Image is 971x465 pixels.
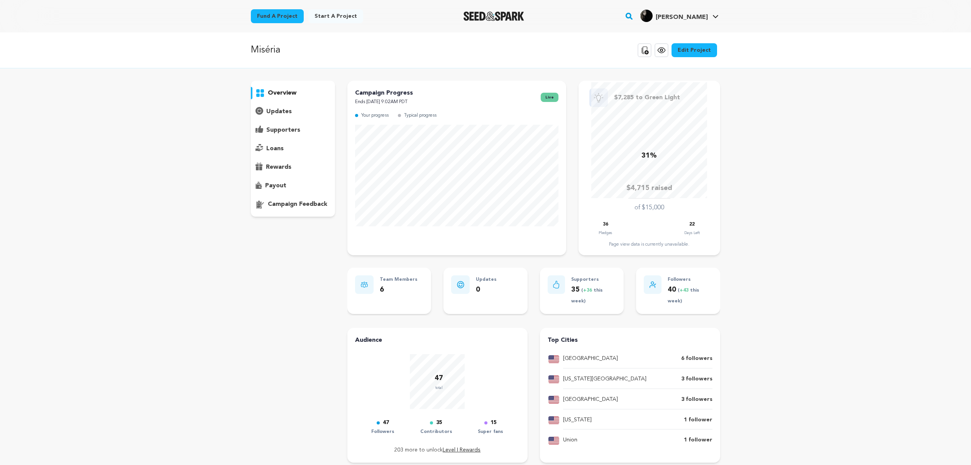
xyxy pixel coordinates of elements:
[404,111,436,120] p: Typical progress
[251,9,304,23] a: Fund a project
[251,105,335,118] button: updates
[476,284,497,295] p: 0
[355,88,413,98] p: Campaign Progress
[383,418,389,428] p: 47
[571,275,616,284] p: Supporters
[681,354,712,363] p: 6 followers
[355,446,520,455] p: 203 more to unlock
[563,395,618,404] p: [GEOGRAPHIC_DATA]
[641,150,657,161] p: 31%
[266,126,300,135] p: supporters
[680,288,690,293] span: +43
[420,428,452,436] p: Contributors
[684,436,712,445] p: 1 follower
[684,416,712,425] p: 1 follower
[478,428,503,436] p: Super fans
[435,373,443,384] p: 47
[251,180,335,192] button: payout
[640,10,708,22] div: Camila G.'s Profile
[371,428,394,436] p: Followers
[251,87,335,99] button: overview
[684,229,700,237] p: Days Left
[668,275,712,284] p: Followers
[640,10,653,22] img: Mila.jpg
[443,447,480,453] a: Level I Rewards
[563,436,577,445] p: Union
[251,124,335,136] button: supporters
[571,288,603,304] span: ( this week)
[634,203,664,212] p: of $15,000
[689,220,695,229] p: 22
[251,198,335,210] button: campaign feedback
[672,43,717,57] a: Edit Project
[681,375,712,384] p: 3 followers
[656,14,708,20] span: [PERSON_NAME]
[266,107,292,116] p: updates
[464,12,524,21] a: Seed&Spark Homepage
[380,284,418,295] p: 6
[251,143,335,155] button: loans
[266,163,291,172] p: rewards
[563,416,592,425] p: [US_STATE]
[355,336,520,345] h4: Audience
[361,111,389,120] p: Your progress
[571,284,616,307] p: 35
[681,395,712,404] p: 3 followers
[563,354,618,363] p: [GEOGRAPHIC_DATA]
[268,88,296,98] p: overview
[476,275,497,284] p: Updates
[355,98,413,107] p: Ends [DATE] 9:02AM PDT
[251,43,281,57] p: Miséria
[586,241,712,248] div: Page view data is currently unavailable.
[436,418,442,428] p: 35
[639,8,720,24] span: Camila G.'s Profile
[603,220,608,229] p: 36
[380,275,418,284] p: Team Members
[308,9,363,23] a: Start a project
[583,288,594,293] span: +36
[541,93,558,102] span: live
[599,229,612,237] p: Pledges
[435,384,443,392] p: total
[464,12,524,21] img: Seed&Spark Logo Dark Mode
[268,200,327,209] p: campaign feedback
[491,418,497,428] p: 15
[668,288,699,304] span: ( this week)
[266,144,284,153] p: loans
[548,336,712,345] h4: Top Cities
[639,8,720,22] a: Camila G.'s Profile
[563,375,646,384] p: [US_STATE][GEOGRAPHIC_DATA]
[251,161,335,173] button: rewards
[668,284,712,307] p: 40
[265,181,286,190] p: payout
